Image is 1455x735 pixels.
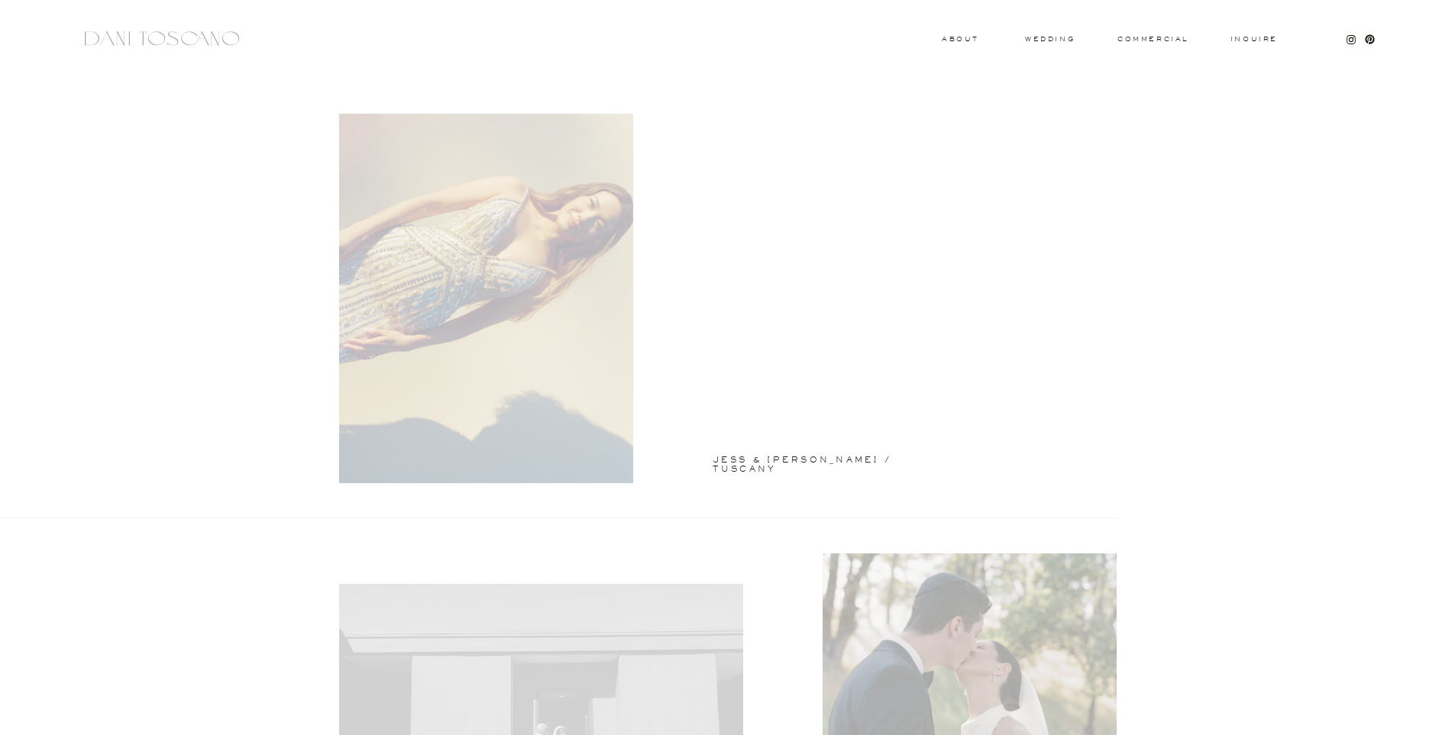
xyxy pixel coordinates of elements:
[1025,36,1075,41] a: wedding
[1230,36,1279,44] a: Inquire
[942,36,975,41] a: About
[713,456,951,462] a: jess & [PERSON_NAME] / tuscany
[1117,36,1188,42] a: commercial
